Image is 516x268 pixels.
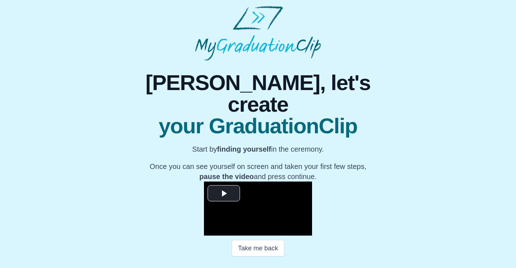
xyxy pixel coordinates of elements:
p: Start by in the ceremony. [129,144,387,154]
p: Once you can see yourself on screen and taken your first few steps, and press continue. [129,161,387,182]
b: pause the video [199,173,254,180]
div: Video Player [204,182,312,236]
img: MyGraduationClip [195,6,321,61]
button: Take me back [232,240,284,256]
span: your GraduationClip [129,115,387,137]
b: finding yourself [217,145,271,153]
span: [PERSON_NAME], let's create [129,72,387,115]
button: Play Video [208,185,240,201]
